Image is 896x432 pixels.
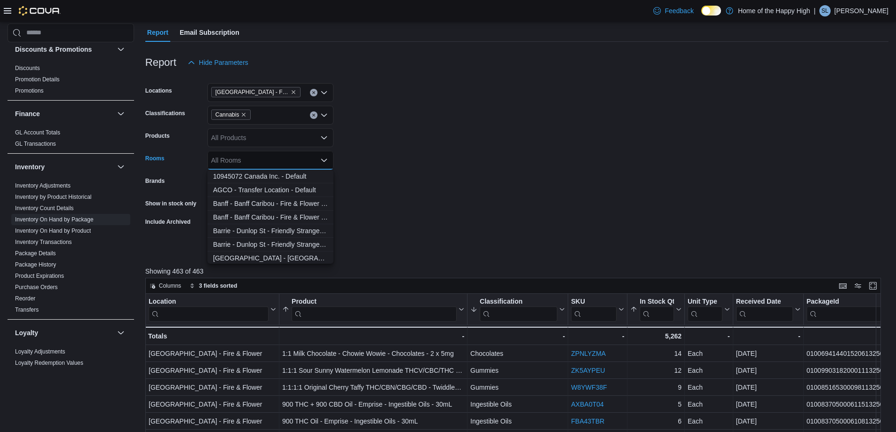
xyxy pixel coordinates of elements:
div: Chocolates [470,348,565,359]
button: Discounts & Promotions [15,45,113,54]
a: ZK5AYPEU [571,367,605,374]
p: [PERSON_NAME] [834,5,888,16]
div: Each [688,399,730,410]
span: Loyalty Adjustments [15,348,65,355]
a: Inventory Transactions [15,239,72,245]
div: Discounts & Promotions [8,63,134,100]
span: Columns [159,282,181,290]
div: [GEOGRAPHIC_DATA] - Fire & Flower [149,348,276,359]
span: Report [147,23,168,42]
button: Finance [15,109,113,118]
button: Inventory [15,162,113,172]
div: 5 [630,399,682,410]
div: [DATE] [736,416,801,427]
button: Unit Type [688,298,730,322]
button: Battleford - Battleford Crossing - Fire & Flower - Non-Sellable [207,251,333,265]
span: 3 fields sorted [199,282,237,290]
div: 1:1 Milk Chocolate - Chowie Wowie - Chocolates - 2 x 5mg [282,348,464,359]
div: SKU [571,298,617,306]
a: Inventory Count Details [15,205,74,212]
button: Clear input [310,111,317,119]
button: Hide Parameters [184,53,252,72]
span: [GEOGRAPHIC_DATA] - [GEOGRAPHIC_DATA] - Fire & Flower - Non-Sellable [213,253,328,263]
button: 10945072 Canada Inc. - Default [207,170,333,183]
span: Email Subscription [180,23,239,42]
div: [DATE] [736,399,801,410]
div: Classification [480,298,557,306]
span: Transfers [15,306,39,314]
button: Location [149,298,276,322]
div: Unit Type [688,298,722,306]
button: In Stock Qty [630,298,682,322]
span: Saskatoon - City Park - Fire & Flower [211,87,301,97]
a: Promotion Details [15,76,60,83]
a: Inventory Adjustments [15,182,71,189]
div: Inventory [8,180,134,319]
button: Barrie - Dunlop St - Friendly Stranger - Sellable [207,238,333,251]
div: Product [292,298,457,322]
a: Inventory On Hand by Package [15,216,94,223]
div: Serena Lees [819,5,831,16]
span: Banff - Banff Caribou - Fire & Flower - Non-Sellable [213,199,328,208]
span: GL Transactions [15,140,56,148]
button: Columns [146,280,185,291]
div: 9 [630,382,682,393]
button: Remove Cannabis from selection in this group [241,112,246,118]
span: Barrie - Dunlop St - Friendly Stranger - Non-Sellable [213,226,328,236]
h3: Finance [15,109,40,118]
a: Product Expirations [15,273,64,279]
div: Totals [148,330,276,342]
a: Inventory by Product Historical [15,194,92,200]
a: W8YWF38F [571,384,607,391]
span: Promotions [15,87,44,94]
div: [DATE] [736,382,801,393]
label: Rooms [145,155,165,162]
a: Purchase Orders [15,284,58,291]
div: Each [688,416,730,427]
span: Inventory Adjustments [15,182,71,189]
a: AXBA0T04 [571,401,603,408]
p: | [814,5,816,16]
button: Finance [115,108,127,119]
h3: Loyalty [15,328,38,338]
div: Loyalty [8,346,134,372]
div: Each [688,382,730,393]
a: GL Transactions [15,141,56,147]
div: 1:1:1:1 Original Cherry Taffy THC/CBN/CBG/CBD - Twiddles - Gummies - 4 x 2.5mg [282,382,464,393]
button: Remove Saskatoon - City Park - Fire & Flower from selection in this group [291,89,296,95]
h3: Report [145,57,176,68]
div: - [688,330,730,342]
span: Loyalty Redemption Values [15,359,83,367]
button: Enter fullscreen [867,280,879,291]
a: GL Account Totals [15,129,60,136]
a: Loyalty Adjustments [15,348,65,355]
div: Finance [8,127,134,153]
div: Gummies [470,382,565,393]
p: Home of the Happy High [738,5,810,16]
button: 3 fields sorted [186,280,241,291]
div: Location [149,298,269,322]
div: - [470,330,565,342]
label: Brands [145,177,165,185]
div: - [282,330,464,342]
span: Product Expirations [15,272,64,280]
button: Clear input [310,89,317,96]
span: Discounts [15,64,40,72]
button: Open list of options [320,111,328,119]
a: Package History [15,261,56,268]
span: Package History [15,261,56,268]
button: SKU [571,298,624,322]
button: Classification [470,298,565,322]
button: Loyalty [115,327,127,338]
div: [GEOGRAPHIC_DATA] - Fire & Flower [149,382,276,393]
a: Promotions [15,87,44,94]
div: Ingestible Oils [470,416,565,427]
div: SKU URL [571,298,617,322]
button: Open list of options [320,134,328,141]
button: AGCO - Transfer Location - Default [207,183,333,197]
